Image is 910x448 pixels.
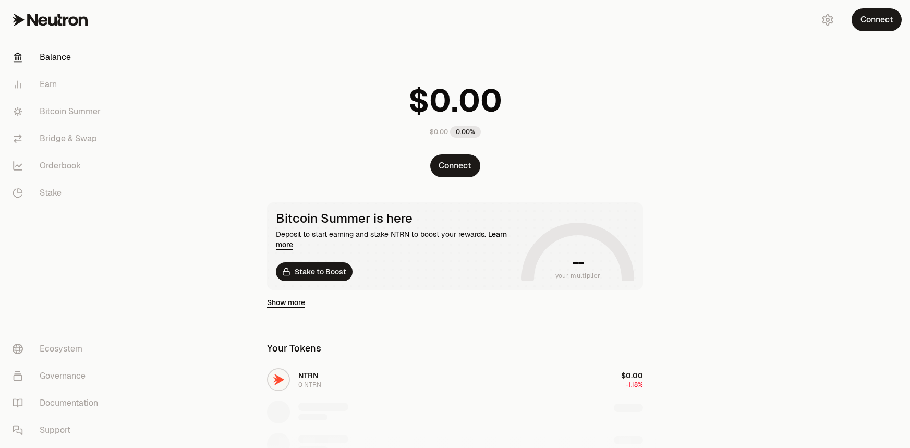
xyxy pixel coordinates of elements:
div: Bitcoin Summer is here [276,211,517,226]
a: Support [4,417,113,444]
span: your multiplier [555,271,601,281]
button: Connect [430,154,480,177]
a: Orderbook [4,152,113,179]
a: Show more [267,297,305,308]
a: Governance [4,362,113,390]
div: Your Tokens [267,341,321,356]
h1: -- [572,254,584,271]
div: 0.00% [450,126,481,138]
a: Stake [4,179,113,207]
a: Stake to Boost [276,262,353,281]
button: Connect [852,8,902,31]
div: Deposit to start earning and stake NTRN to boost your rewards. [276,229,517,250]
a: Bitcoin Summer [4,98,113,125]
a: Documentation [4,390,113,417]
a: Balance [4,44,113,71]
div: $0.00 [430,128,448,136]
a: Bridge & Swap [4,125,113,152]
a: Ecosystem [4,335,113,362]
a: Earn [4,71,113,98]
